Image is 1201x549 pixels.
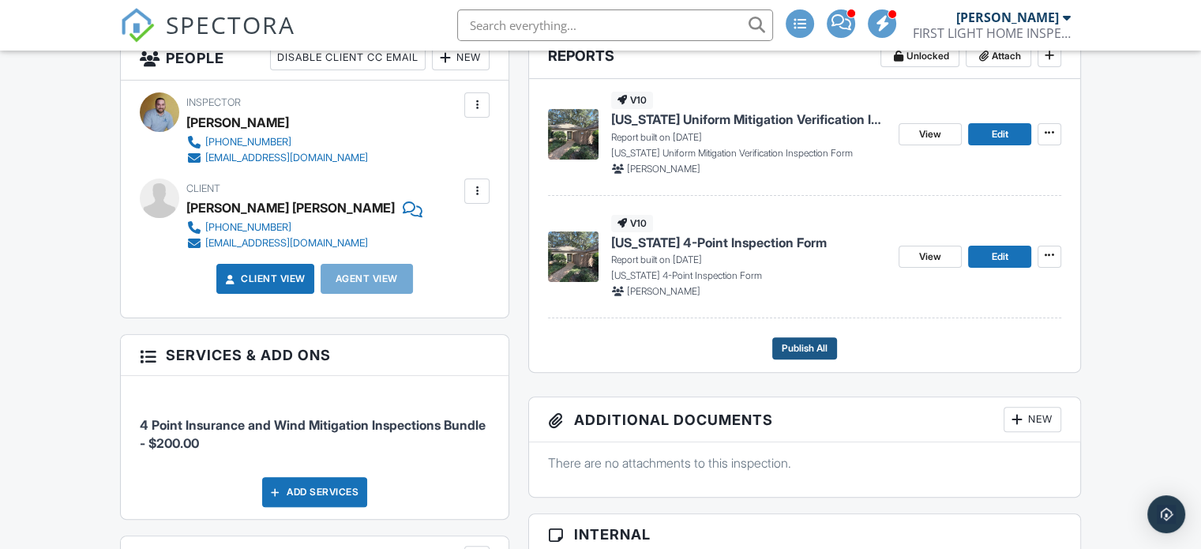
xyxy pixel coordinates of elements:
div: New [1004,407,1061,432]
span: Inspector [186,96,241,108]
a: Client View [222,271,306,287]
a: [EMAIL_ADDRESS][DOMAIN_NAME] [186,150,368,166]
div: Open Intercom Messenger [1147,495,1185,533]
img: The Best Home Inspection Software - Spectora [120,8,155,43]
div: [PHONE_NUMBER] [205,136,291,149]
li: Service: 4 Point Insurance and Wind Mitigation Inspections Bundle [140,388,490,464]
h3: Services & Add ons [121,335,509,376]
div: [PERSON_NAME] [956,9,1059,25]
a: [PHONE_NUMBER] [186,134,368,150]
div: New [432,45,490,70]
span: 4 Point Insurance and Wind Mitigation Inspections Bundle - $200.00 [140,417,486,450]
div: [PERSON_NAME] [186,111,289,134]
div: [PERSON_NAME] [PERSON_NAME] [186,196,395,220]
div: [PHONE_NUMBER] [205,221,291,234]
span: Client [186,182,220,194]
div: Add Services [262,477,367,507]
div: [EMAIL_ADDRESS][DOMAIN_NAME] [205,152,368,164]
div: Disable Client CC Email [270,45,426,70]
input: Search everything... [457,9,773,41]
span: SPECTORA [166,8,295,41]
p: There are no attachments to this inspection. [548,454,1061,472]
div: [EMAIL_ADDRESS][DOMAIN_NAME] [205,237,368,250]
h3: People [121,36,509,81]
a: SPECTORA [120,21,295,55]
a: [PHONE_NUMBER] [186,220,410,235]
h3: Additional Documents [529,397,1080,442]
a: [EMAIL_ADDRESS][DOMAIN_NAME] [186,235,410,251]
div: FIRST LIGHT HOME INSPECTIONS [913,25,1071,41]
